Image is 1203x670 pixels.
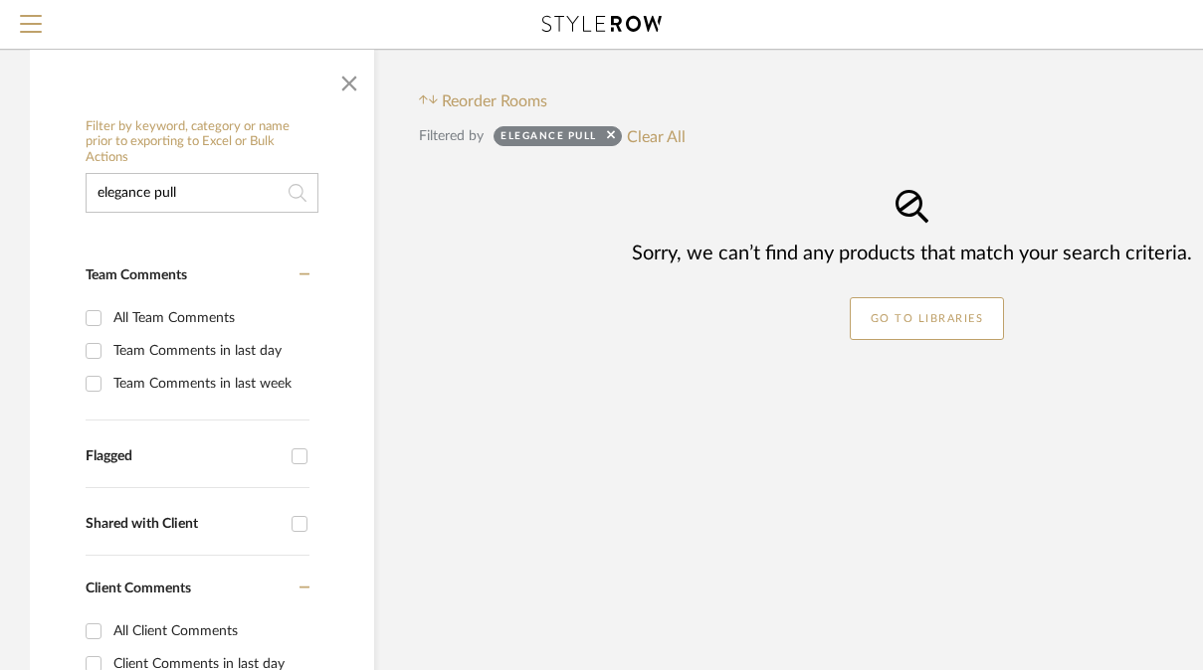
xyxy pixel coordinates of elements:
span: Client Comments [86,582,191,595]
button: Clear All [627,123,686,149]
input: Search within 0 results [86,173,318,213]
div: Filtered by [419,125,484,147]
span: Reorder Rooms [442,89,547,113]
div: elegance pull [501,129,597,149]
a: GO TO LIBRARIES [850,297,1005,340]
div: All Client Comments [113,615,304,647]
div: Shared with Client [86,516,282,533]
button: Reorder Rooms [419,89,547,113]
button: Close [329,60,369,99]
div: Flagged [86,448,282,465]
h6: Filter by keyword, category or name prior to exporting to Excel or Bulk Actions [86,119,318,166]
div: All Team Comments [113,302,304,334]
div: Team Comments in last day [113,335,304,367]
span: Team Comments [86,268,187,282]
div: Team Comments in last week [113,368,304,400]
